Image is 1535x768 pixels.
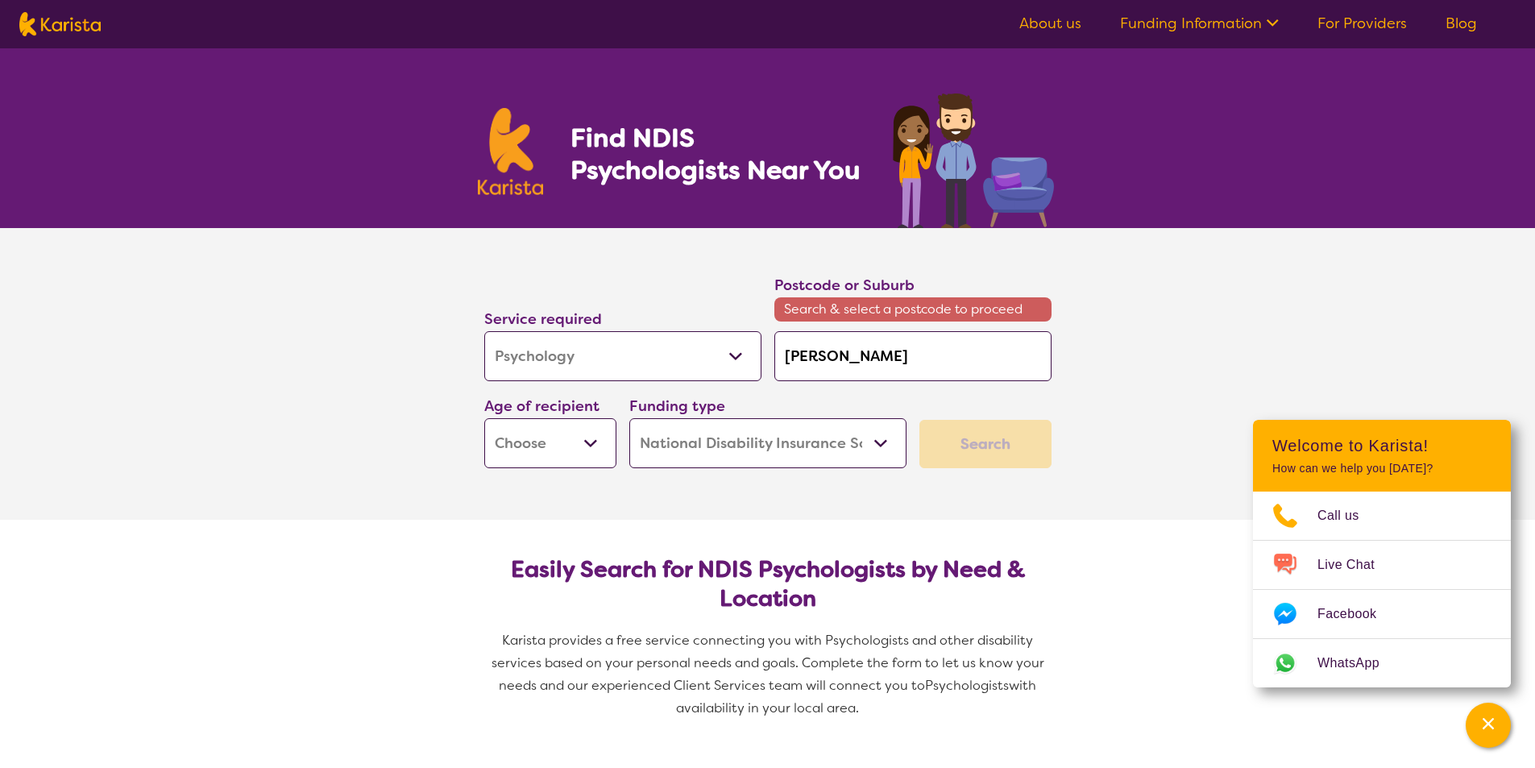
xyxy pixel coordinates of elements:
label: Age of recipient [484,396,599,416]
a: About us [1019,14,1081,33]
span: Psychologists [925,677,1009,694]
label: Service required [484,309,602,329]
img: Karista logo [19,12,101,36]
span: Call us [1317,504,1379,528]
p: How can we help you [DATE]? [1272,462,1491,475]
img: psychology [887,87,1058,228]
a: For Providers [1317,14,1407,33]
span: Search & select a postcode to proceed [774,297,1052,322]
button: Channel Menu [1466,703,1511,748]
a: Web link opens in a new tab. [1253,639,1511,687]
h2: Easily Search for NDIS Psychologists by Need & Location [497,555,1039,613]
input: Type [774,331,1052,381]
img: Karista logo [478,108,544,195]
h1: Find NDIS Psychologists Near You [570,122,869,186]
a: Funding Information [1120,14,1279,33]
a: Blog [1446,14,1477,33]
span: Karista provides a free service connecting you with Psychologists and other disability services b... [492,632,1048,694]
span: Live Chat [1317,553,1394,577]
ul: Choose channel [1253,492,1511,687]
div: Channel Menu [1253,420,1511,687]
label: Funding type [629,396,725,416]
span: Facebook [1317,602,1396,626]
label: Postcode or Suburb [774,276,915,295]
h2: Welcome to Karista! [1272,436,1491,455]
span: WhatsApp [1317,651,1399,675]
